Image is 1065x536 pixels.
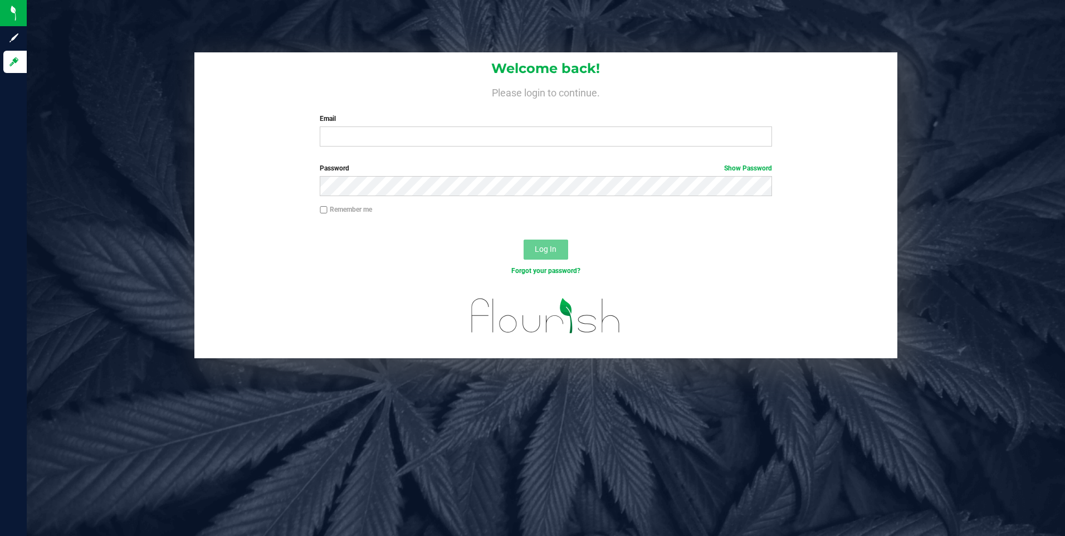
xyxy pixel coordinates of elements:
a: Forgot your password? [511,267,580,275]
h1: Welcome back! [194,61,898,76]
a: Show Password [724,164,772,172]
input: Remember me [320,206,328,214]
span: Password [320,164,349,172]
span: Log In [535,245,556,254]
inline-svg: Log in [8,56,19,67]
button: Log In [524,240,568,260]
label: Remember me [320,204,372,215]
label: Email [320,114,772,124]
img: flourish_logo.svg [458,288,634,344]
h4: Please login to continue. [194,85,898,98]
inline-svg: Sign up [8,32,19,43]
